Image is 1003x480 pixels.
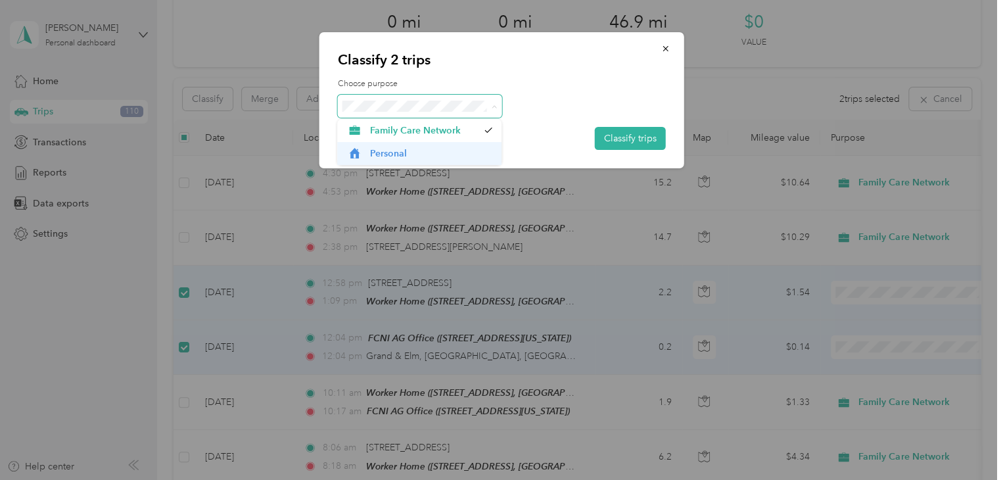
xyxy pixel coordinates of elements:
[370,147,492,160] span: Personal
[370,124,478,137] span: Family Care Network
[338,51,666,69] p: Classify 2 trips
[929,406,1003,480] iframe: Everlance-gr Chat Button Frame
[595,127,666,150] button: Classify trips
[338,78,666,90] label: Choose purpose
